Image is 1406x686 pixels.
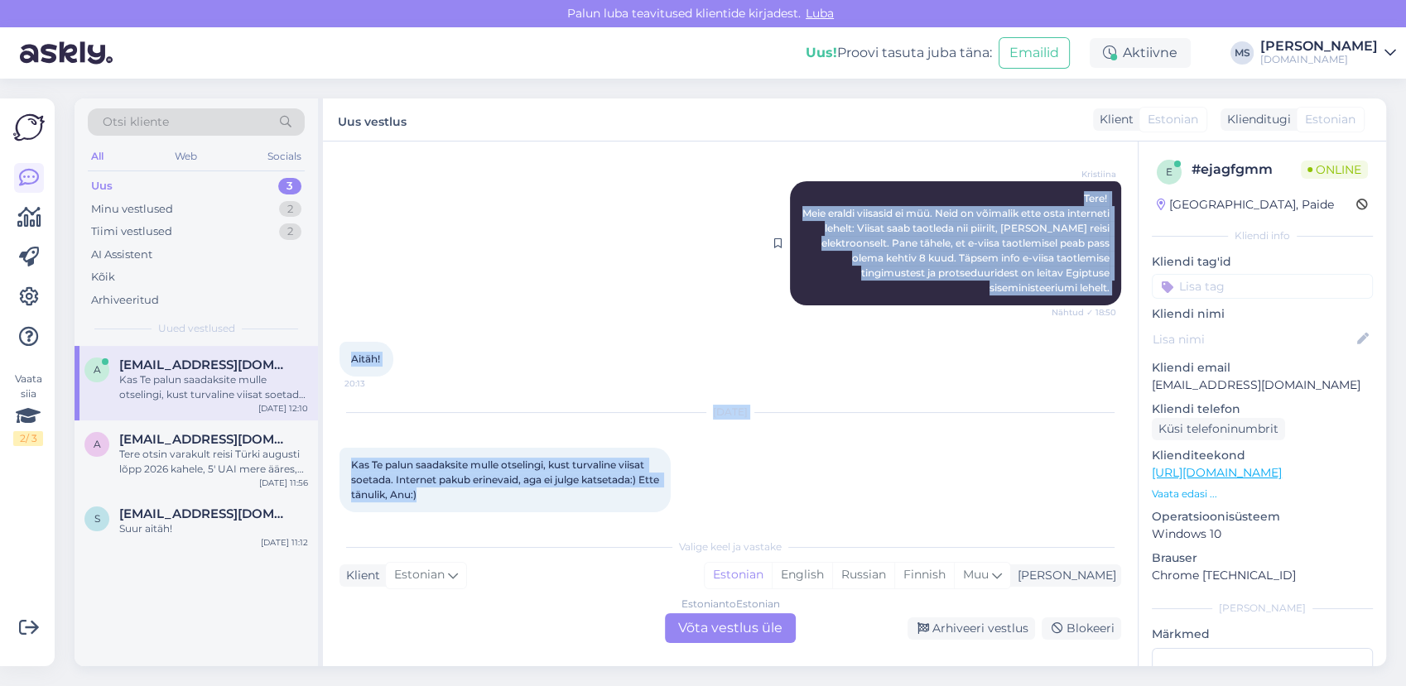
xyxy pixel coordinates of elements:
input: Lisa nimi [1153,330,1354,348]
p: Kliendi email [1152,359,1373,377]
div: Proovi tasuta juba täna: [806,43,992,63]
a: [PERSON_NAME][DOMAIN_NAME] [1260,40,1396,66]
span: 20:13 [344,377,407,390]
div: Blokeeri [1042,617,1121,640]
div: Estonian to Estonian [681,597,780,612]
span: Kas Te palun saadaksite mulle otselingi, kust turvaline viisat soetada. Internet pakub erinevaid,... [351,458,662,501]
div: [PERSON_NAME] [1011,567,1116,584]
p: Windows 10 [1152,525,1373,543]
label: Uus vestlus [338,108,407,131]
button: Emailid [999,37,1070,69]
div: Valige keel ja vastake [339,540,1121,554]
div: Küsi telefoninumbrit [1152,418,1285,440]
span: Estonian [1305,111,1355,128]
div: Kas Te palun saadaksite mulle otselingi, kust turvaline viisat soetada. Internet pakub erinevaid,... [119,372,308,402]
span: 12:10 [344,513,407,525]
span: Tere! Meie eraldi viisasid ei müü. Neid on võimalik ette osta interneti lehelt: Viisat saab taotl... [802,192,1112,294]
div: Võta vestlus üle [665,613,796,643]
p: Märkmed [1152,626,1373,643]
a: [URL][DOMAIN_NAME] [1152,465,1282,480]
div: # ejagfgmm [1192,160,1301,180]
span: stella.burtseva@gmail.com [119,506,291,521]
div: 3 [278,178,301,194]
div: Web [171,146,200,167]
div: [DATE] 11:12 [261,536,308,549]
p: Kliendi telefon [1152,401,1373,418]
div: English [772,563,832,588]
span: ANU.PUUSEPP@MAIL.EE [119,357,291,372]
div: Tere otsin varakult reisi Türki augusti lõpp 2026 kahele, 5' UAI mere ääres, lennujaamast mitte l... [119,447,308,477]
span: Estonian [394,566,445,584]
p: Kliendi tag'id [1152,253,1373,271]
div: Aktiivne [1090,38,1191,68]
span: Otsi kliente [103,113,169,131]
b: Uus! [806,45,837,60]
div: 2 / 3 [13,431,43,446]
div: Vaata siia [13,372,43,446]
div: [PERSON_NAME] [1260,40,1378,53]
span: Kristiina [1054,168,1116,180]
img: Askly Logo [13,112,45,143]
div: Socials [264,146,305,167]
div: [GEOGRAPHIC_DATA], Paide [1157,196,1334,213]
span: A [94,363,101,376]
div: 2 [279,201,301,218]
input: Lisa tag [1152,274,1373,299]
p: Chrome [TECHNICAL_ID] [1152,567,1373,584]
span: s [94,512,100,525]
p: Brauser [1152,549,1373,567]
div: Suur aitäh! [119,521,308,536]
p: Klienditeekond [1152,447,1373,464]
span: a [94,438,101,450]
div: 2 [279,223,301,240]
div: Tiimi vestlused [91,223,172,240]
div: Arhiveeritud [91,292,159,309]
div: Uus [91,178,113,194]
div: MS [1230,41,1254,65]
span: Luba [801,6,839,21]
div: Finnish [894,563,954,588]
div: Minu vestlused [91,201,173,218]
div: Klient [1093,111,1134,128]
div: [DATE] 11:56 [259,477,308,489]
span: Uued vestlused [158,321,235,336]
div: [DOMAIN_NAME] [1260,53,1378,66]
span: Aitäh! [351,353,380,365]
div: Arhiveeri vestlus [908,617,1035,640]
div: Russian [832,563,894,588]
p: Kliendi nimi [1152,305,1373,323]
span: Muu [963,567,989,582]
p: Operatsioonisüsteem [1152,508,1373,525]
div: Kõik [91,269,115,285]
div: AI Assistent [91,247,152,263]
div: Klienditugi [1221,111,1291,128]
div: Klient [339,567,380,584]
div: Kliendi info [1152,228,1373,243]
div: [DATE] [339,405,1121,420]
span: Nähtud ✓ 18:50 [1052,306,1116,319]
div: [PERSON_NAME] [1152,601,1373,616]
span: Estonian [1148,111,1198,128]
span: Online [1301,161,1368,179]
span: adomaitismerlin@gmail.com [119,432,291,447]
p: Vaata edasi ... [1152,487,1373,501]
div: [DATE] 12:10 [258,402,308,415]
span: e [1166,166,1172,178]
div: Estonian [705,563,772,588]
div: All [88,146,107,167]
p: [EMAIL_ADDRESS][DOMAIN_NAME] [1152,377,1373,394]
